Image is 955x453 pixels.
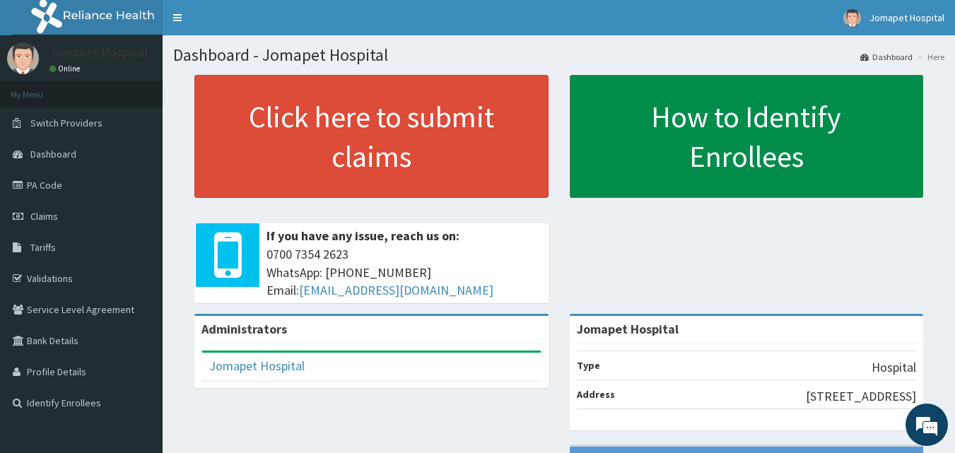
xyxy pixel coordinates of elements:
span: Switch Providers [30,117,102,129]
img: User Image [843,9,861,27]
span: Jomapet Hospital [869,11,944,24]
p: Jomapet Hospital [49,46,148,59]
a: Click here to submit claims [194,75,549,198]
span: 0700 7354 2623 WhatsApp: [PHONE_NUMBER] Email: [266,245,541,300]
b: Type [577,359,600,372]
span: Dashboard [30,148,76,160]
b: Administrators [201,321,287,337]
b: Address [577,388,615,401]
a: Jomapet Hospital [209,358,305,374]
li: Here [914,51,944,63]
img: User Image [7,42,39,74]
b: If you have any issue, reach us on: [266,228,459,244]
a: Online [49,64,83,73]
h1: Dashboard - Jomapet Hospital [173,46,944,64]
a: [EMAIL_ADDRESS][DOMAIN_NAME] [299,282,493,298]
a: Dashboard [860,51,913,63]
p: Hospital [872,358,916,377]
strong: Jomapet Hospital [577,321,679,337]
a: How to Identify Enrollees [570,75,924,198]
span: Claims [30,210,58,223]
span: Tariffs [30,241,56,254]
p: [STREET_ADDRESS] [806,387,916,406]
